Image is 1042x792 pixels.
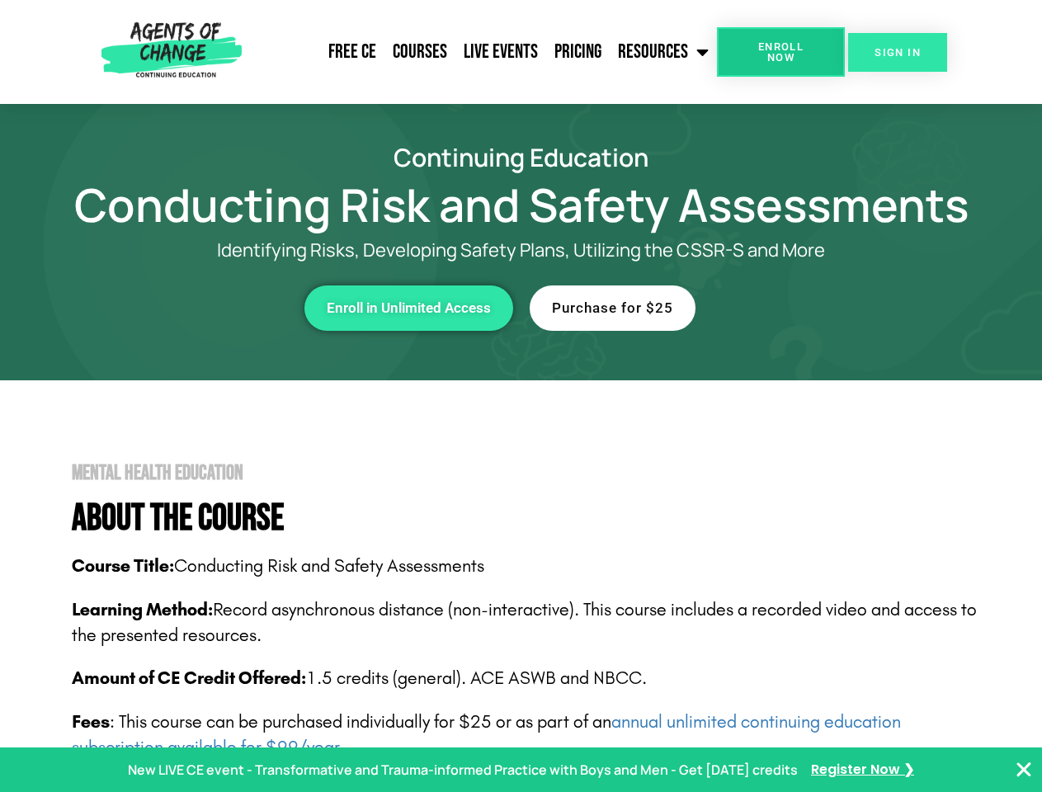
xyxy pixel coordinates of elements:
p: New LIVE CE event - Transformative and Trauma-informed Practice with Boys and Men - Get [DATE] cr... [128,758,798,782]
a: Resources [610,31,717,73]
a: Register Now ❯ [811,758,914,782]
p: Record asynchronous distance (non-interactive). This course includes a recorded video and access ... [72,597,992,648]
p: Identifying Risks, Developing Safety Plans, Utilizing the CSSR-S and More [117,240,926,261]
b: Learning Method: [72,599,213,620]
a: Free CE [320,31,384,73]
a: Purchase for $25 [530,285,695,331]
span: Amount of CE Credit Offered: [72,667,306,689]
span: Enroll Now [743,41,818,63]
span: SIGN IN [875,47,921,58]
h1: Conducting Risk and Safety Assessments [51,186,992,224]
b: Course Title: [72,555,174,577]
h4: About The Course [72,500,992,537]
p: 1.5 credits (general). ACE ASWB and NBCC. [72,666,992,691]
a: Pricing [546,31,610,73]
a: Live Events [455,31,546,73]
a: Enroll in Unlimited Access [304,285,513,331]
span: Enroll in Unlimited Access [327,301,491,315]
span: : This course can be purchased individually for $25 or as part of an [72,711,901,758]
a: Enroll Now [717,27,845,77]
button: Close Banner [1014,760,1034,780]
p: Conducting Risk and Safety Assessments [72,554,992,579]
a: SIGN IN [848,33,947,72]
span: Purchase for $25 [552,301,673,315]
nav: Menu [248,31,717,73]
a: Courses [384,31,455,73]
h2: Mental Health Education [72,463,992,483]
h2: Continuing Education [51,145,992,169]
span: Fees [72,711,110,733]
